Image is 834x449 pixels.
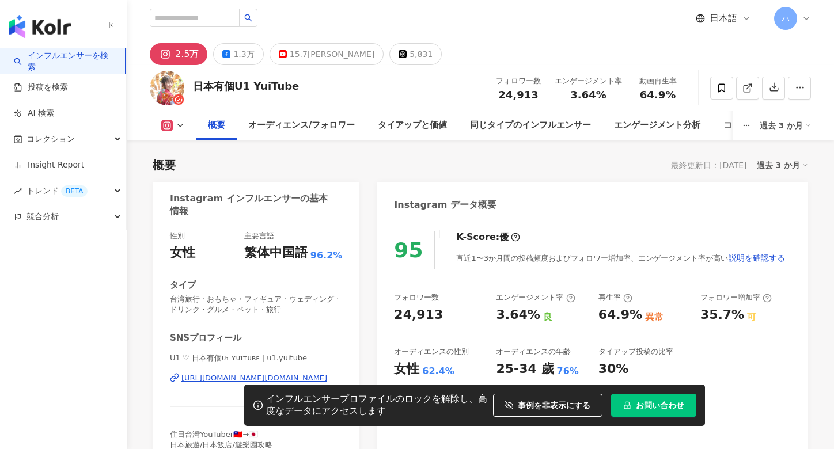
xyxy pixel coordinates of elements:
[244,231,274,241] div: 主要言語
[598,306,642,324] div: 64.9%
[208,119,225,132] div: 概要
[153,157,176,173] div: 概要
[623,401,631,409] span: lock
[61,185,88,197] div: BETA
[729,253,785,262] span: 説明を確認する
[611,394,696,417] button: お問い合わせ
[270,43,384,65] button: 15.7[PERSON_NAME]
[636,401,684,410] span: お問い合わせ
[470,119,591,132] div: 同じタイプのインフルエンサー
[14,108,54,119] a: AI 検索
[181,373,327,383] div: [URL][DOMAIN_NAME][DOMAIN_NAME]
[394,360,419,378] div: 女性
[498,89,538,101] span: 24,913
[175,46,199,62] div: 2.5万
[496,75,541,87] div: フォロワー数
[782,12,790,25] span: ハ
[636,75,680,87] div: 動画再生率
[598,347,673,357] div: タイアップ投稿の比率
[518,401,590,410] span: 事例を非表示にする
[499,231,509,243] div: 優
[14,159,84,171] a: Insight Report
[496,292,575,303] div: エンゲージメント率
[757,158,809,173] div: 過去 3 か月
[394,292,439,303] div: フォロワー数
[14,82,68,93] a: 投稿を検索
[496,360,554,378] div: 25-34 歲
[170,353,342,363] span: U1 ♡ 日本有個ᴜ₁ ʏᴜɪᴛᴜʙᴇ | u1.yuitube
[760,116,812,135] div: 過去 3 か月
[422,365,454,378] div: 62.4%
[150,71,184,105] img: KOL Avatar
[244,14,252,22] span: search
[496,306,540,324] div: 3.64%
[170,373,342,383] a: [URL][DOMAIN_NAME][DOMAIN_NAME]
[26,178,88,204] span: トレンド
[394,306,443,324] div: 24,913
[710,12,737,25] span: 日本語
[614,119,700,132] div: エンゲージメント分析
[456,246,786,269] div: 直近1〜3か月間の投稿頻度およびフォロワー増加率、エンゲージメント率が高い
[248,119,355,132] div: オーディエンス/フォロワー
[26,204,59,230] span: 競合分析
[233,46,254,62] div: 1.3万
[394,347,469,357] div: オーディエンスの性別
[9,15,71,38] img: logo
[645,311,664,324] div: 異常
[493,394,602,417] button: 事例を非表示にする
[14,187,22,195] span: rise
[456,231,520,243] div: K-Score :
[723,119,801,132] div: コンテンツ内容分析
[543,311,552,324] div: 良
[700,306,744,324] div: 35.7%
[170,332,241,344] div: SNSプロフィール
[394,199,496,211] div: Instagram データ概要
[14,50,116,73] a: searchインフルエンサーを検索
[747,311,756,324] div: 可
[555,75,622,87] div: エンゲージメント率
[389,43,442,65] button: 5,831
[557,365,579,378] div: 76%
[700,292,772,303] div: フォロワー増加率
[170,192,336,218] div: Instagram インフルエンサーの基本情報
[598,292,632,303] div: 再生率
[170,231,185,241] div: 性別
[26,126,75,152] span: コレクション
[671,161,746,170] div: 最終更新日：[DATE]
[150,43,207,65] button: 2.5万
[410,46,433,62] div: 5,831
[213,43,263,65] button: 1.3万
[266,393,487,417] div: インフルエンサープロファイルのロックを解除し、高度なデータにアクセスします
[728,246,786,269] button: 説明を確認する
[394,238,423,262] div: 95
[310,249,343,262] span: 96.2%
[193,79,299,93] div: 日本有個U1 YuiTube
[290,46,374,62] div: 15.7[PERSON_NAME]
[170,279,196,291] div: タイプ
[640,89,676,101] span: 64.9%
[496,347,571,357] div: オーディエンスの年齢
[378,119,447,132] div: タイアップと価値
[598,360,629,378] div: 30%
[570,89,606,101] span: 3.64%
[170,244,195,262] div: 女性
[170,294,342,315] span: 台湾旅行 · おもちゃ・フィギュア · ウェディング · ドリンク · グルメ · ペット · 旅行
[244,244,308,262] div: 繁体中国語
